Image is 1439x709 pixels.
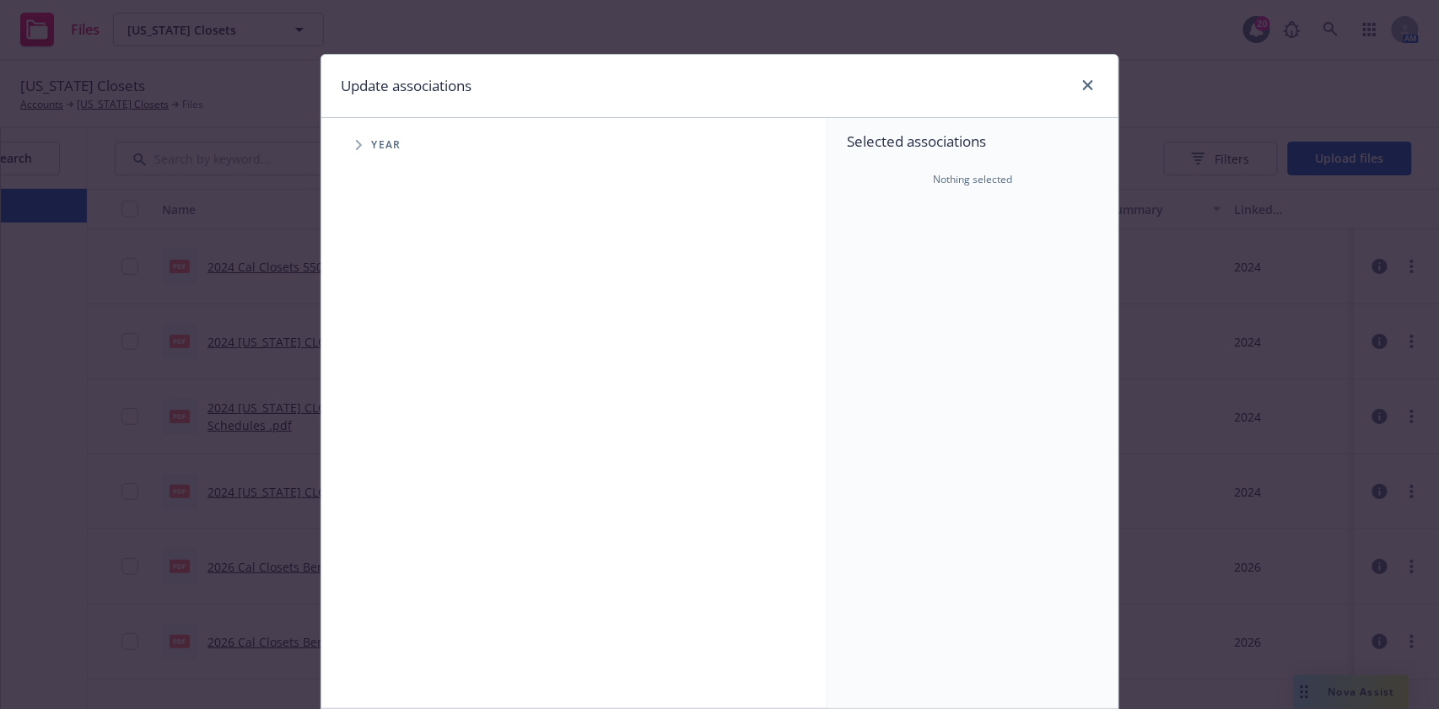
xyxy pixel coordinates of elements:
span: Selected associations [848,132,1098,152]
div: Tree Example [321,128,827,162]
span: Nothing selected [933,172,1012,187]
h1: Update associations [342,75,472,97]
span: Year [372,140,402,150]
a: close [1078,75,1098,95]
